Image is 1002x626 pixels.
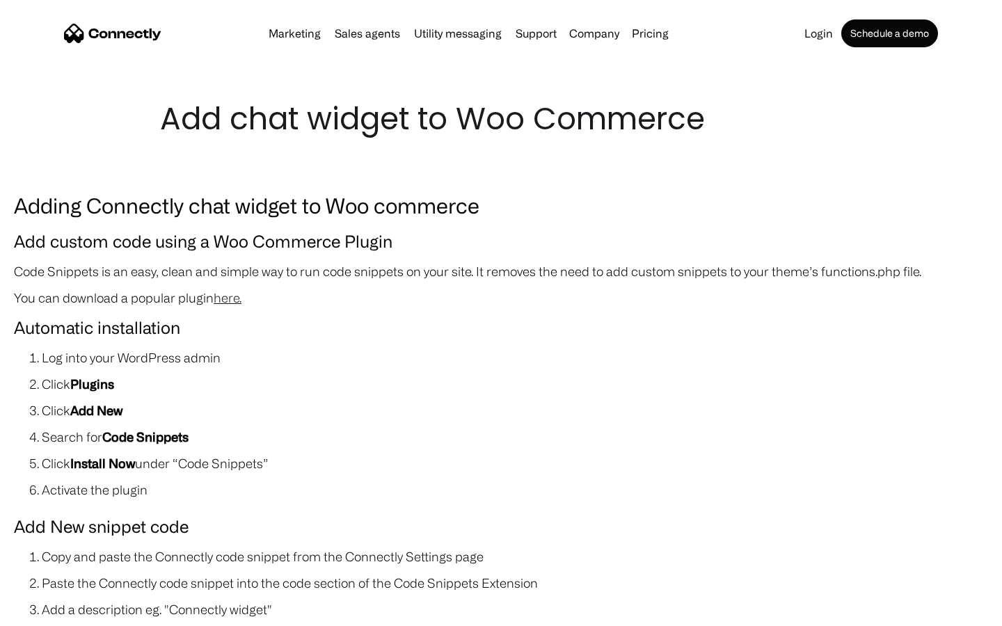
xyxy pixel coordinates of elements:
[14,228,988,255] h4: Add custom code using a Woo Commerce Plugin
[42,401,988,420] li: Click
[70,403,122,417] strong: Add New
[42,374,988,394] li: Click
[70,456,135,470] strong: Install Now
[569,24,619,43] div: Company
[42,547,988,566] li: Copy and paste the Connectly code snippet from the Connectly Settings page
[70,377,114,391] strong: Plugins
[408,28,507,39] a: Utility messaging
[64,23,161,44] a: home
[263,28,326,39] a: Marketing
[626,28,674,39] a: Pricing
[510,28,562,39] a: Support
[42,454,988,473] li: Click under “Code Snippets”
[214,291,241,305] a: here.
[42,348,988,367] li: Log into your WordPress admin
[14,189,988,221] h3: Adding Connectly chat widget to Woo commerce
[102,430,189,444] strong: Code Snippets
[160,97,842,141] h1: Add chat widget to Woo Commerce
[42,573,988,593] li: Paste the Connectly code snippet into the code section of the Code Snippets Extension
[14,314,988,341] h4: Automatic installation
[28,602,83,621] ul: Language list
[799,28,838,39] a: Login
[329,28,406,39] a: Sales agents
[14,288,988,307] p: You can download a popular plugin
[14,262,988,281] p: Code Snippets is an easy, clean and simple way to run code snippets on your site. It removes the ...
[14,513,988,540] h4: Add New snippet code
[42,427,988,447] li: Search for
[565,24,623,43] div: Company
[841,19,938,47] a: Schedule a demo
[14,602,83,621] aside: Language selected: English
[42,480,988,499] li: Activate the plugin
[42,600,988,619] li: Add a description eg. "Connectly widget"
